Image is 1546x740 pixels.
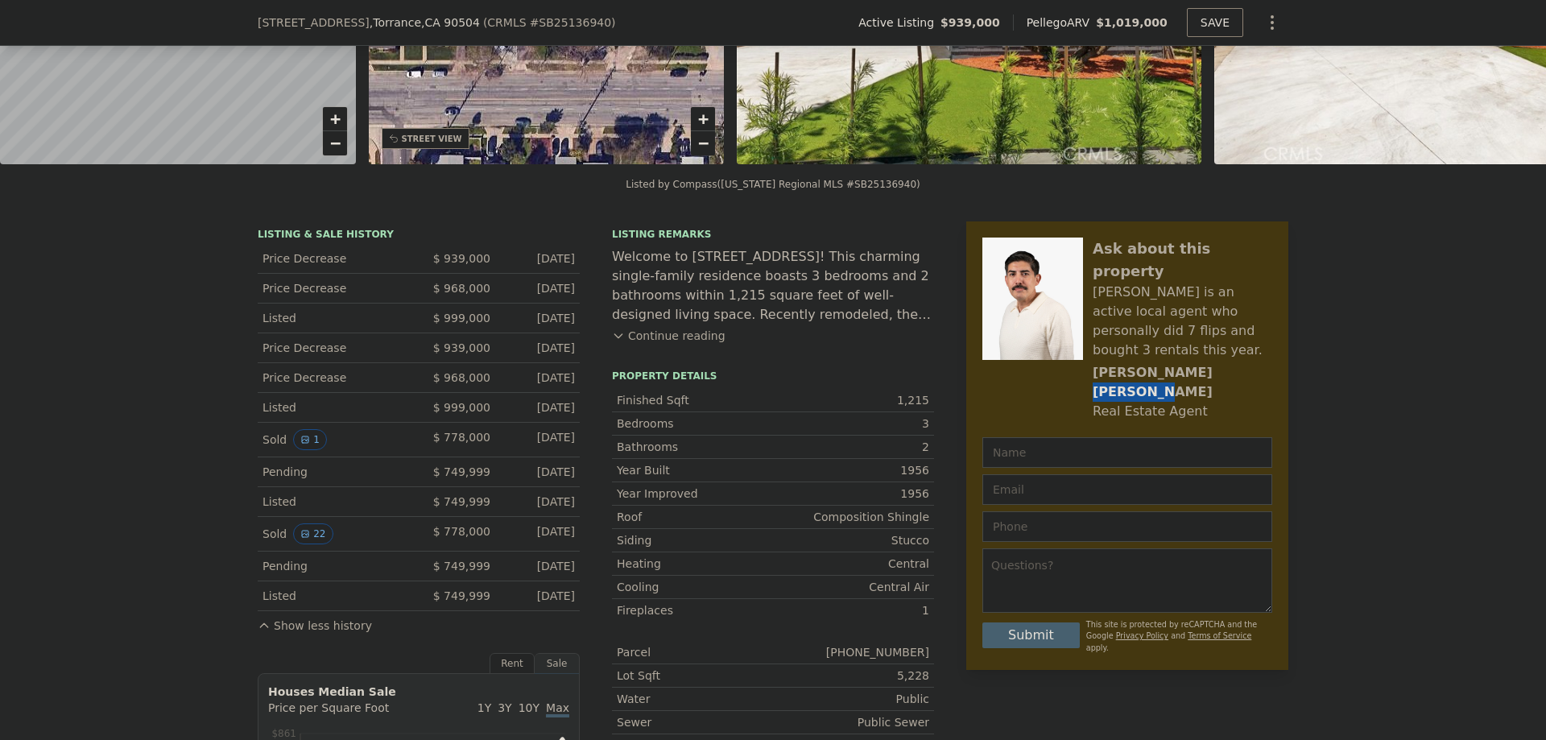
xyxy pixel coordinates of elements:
[271,728,296,739] tspan: $861
[258,14,370,31] span: [STREET_ADDRESS]
[433,560,490,573] span: $ 749,999
[626,179,920,190] div: Listed by Compass ([US_STATE] Regional MLS #SB25136940)
[503,340,575,356] div: [DATE]
[982,622,1080,648] button: Submit
[773,532,929,548] div: Stucco
[268,684,569,700] div: Houses Median Sale
[773,415,929,432] div: 3
[773,439,929,455] div: 2
[1093,283,1272,360] div: [PERSON_NAME] is an active local agent who personally did 7 flips and bought 3 rentals this year.
[617,392,773,408] div: Finished Sqft
[691,131,715,155] a: Zoom out
[617,644,773,660] div: Parcel
[940,14,1000,31] span: $939,000
[617,532,773,548] div: Siding
[773,486,929,502] div: 1956
[1187,8,1243,37] button: SAVE
[323,107,347,131] a: Zoom in
[477,701,491,714] span: 1Y
[503,464,575,480] div: [DATE]
[612,228,934,241] div: Listing remarks
[329,133,340,153] span: −
[487,16,526,29] span: CRMLS
[433,401,490,414] span: $ 999,000
[691,107,715,131] a: Zoom in
[503,558,575,574] div: [DATE]
[982,474,1272,505] input: Email
[503,494,575,510] div: [DATE]
[612,328,725,344] button: Continue reading
[262,429,406,450] div: Sold
[519,701,539,714] span: 10Y
[262,558,406,574] div: Pending
[503,250,575,267] div: [DATE]
[1086,619,1272,654] div: This site is protected by reCAPTCHA and the Google and apply.
[483,14,616,31] div: ( )
[617,415,773,432] div: Bedrooms
[617,579,773,595] div: Cooling
[1093,363,1272,402] div: [PERSON_NAME] [PERSON_NAME]
[698,133,709,153] span: −
[773,644,929,660] div: [PHONE_NUMBER]
[433,312,490,325] span: $ 999,000
[773,691,929,707] div: Public
[262,340,406,356] div: Price Decrease
[370,14,480,31] span: , Torrance
[1256,6,1288,39] button: Show Options
[258,611,372,634] button: Show less history
[612,370,934,382] div: Property details
[503,399,575,415] div: [DATE]
[262,464,406,480] div: Pending
[530,16,611,29] span: # SB25136940
[617,556,773,572] div: Heating
[773,668,929,684] div: 5,228
[503,280,575,296] div: [DATE]
[982,511,1272,542] input: Phone
[617,668,773,684] div: Lot Sqft
[262,370,406,386] div: Price Decrease
[262,523,406,544] div: Sold
[773,462,929,478] div: 1956
[323,131,347,155] a: Zoom out
[617,462,773,478] div: Year Built
[262,280,406,296] div: Price Decrease
[262,588,406,604] div: Listed
[773,509,929,525] div: Composition Shingle
[503,523,575,544] div: [DATE]
[262,494,406,510] div: Listed
[503,310,575,326] div: [DATE]
[1093,402,1208,421] div: Real Estate Agent
[503,370,575,386] div: [DATE]
[421,16,480,29] span: , CA 90504
[433,495,490,508] span: $ 749,999
[268,700,419,726] div: Price per Square Foot
[433,431,490,444] span: $ 778,000
[617,714,773,730] div: Sewer
[402,133,462,145] div: STREET VIEW
[433,525,490,538] span: $ 778,000
[262,399,406,415] div: Listed
[258,228,580,244] div: LISTING & SALE HISTORY
[617,486,773,502] div: Year Improved
[773,714,929,730] div: Public Sewer
[433,341,490,354] span: $ 939,000
[773,602,929,618] div: 1
[773,579,929,595] div: Central Air
[262,250,406,267] div: Price Decrease
[698,109,709,129] span: +
[1093,238,1272,283] div: Ask about this property
[535,653,580,674] div: Sale
[617,602,773,618] div: Fireplaces
[773,392,929,408] div: 1,215
[1027,14,1097,31] span: Pellego ARV
[503,588,575,604] div: [DATE]
[293,523,333,544] button: View historical data
[612,247,934,325] div: Welcome to [STREET_ADDRESS]! This charming single-family residence boasts 3 bedrooms and 2 bathro...
[617,439,773,455] div: Bathrooms
[433,282,490,295] span: $ 968,000
[433,589,490,602] span: $ 749,999
[293,429,327,450] button: View historical data
[433,465,490,478] span: $ 749,999
[546,701,569,717] span: Max
[433,252,490,265] span: $ 939,000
